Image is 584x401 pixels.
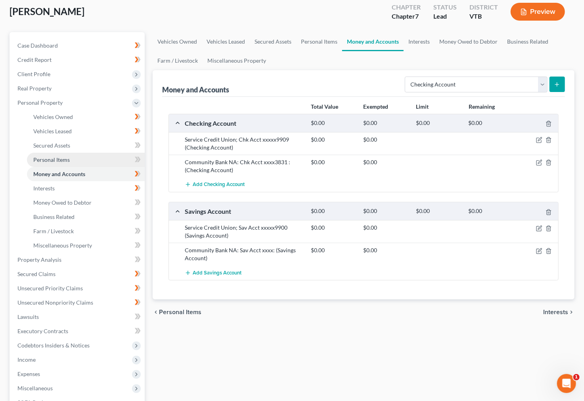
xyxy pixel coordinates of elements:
[153,51,203,70] a: Farm / Livestock
[17,342,90,349] span: Codebtors Insiders & Notices
[465,119,517,127] div: $0.00
[153,309,201,315] button: chevron_left Personal Items
[33,242,92,249] span: Miscellaneous Property
[11,38,145,53] a: Case Dashboard
[203,51,271,70] a: Miscellaneous Property
[153,32,202,51] a: Vehicles Owned
[17,370,40,377] span: Expenses
[17,299,93,306] span: Unsecured Nonpriority Claims
[307,158,359,166] div: $0.00
[296,32,342,51] a: Personal Items
[27,167,145,181] a: Money and Accounts
[433,12,457,21] div: Lead
[469,103,495,110] strong: Remaining
[17,99,63,106] span: Personal Property
[17,313,39,320] span: Lawsuits
[17,285,83,292] span: Unsecured Priority Claims
[27,224,145,238] a: Farm / Livestock
[435,32,502,51] a: Money Owed to Debtor
[10,6,84,17] span: [PERSON_NAME]
[193,270,241,276] span: Add Savings Account
[568,309,574,315] i: chevron_right
[33,156,70,163] span: Personal Items
[360,224,412,232] div: $0.00
[33,113,73,120] span: Vehicles Owned
[27,110,145,124] a: Vehicles Owned
[412,207,464,215] div: $0.00
[11,281,145,295] a: Unsecured Priority Claims
[33,185,55,192] span: Interests
[307,119,359,127] div: $0.00
[27,138,145,153] a: Secured Assets
[17,56,52,63] span: Credit Report
[311,103,338,110] strong: Total Value
[364,103,389,110] strong: Exempted
[181,246,307,262] div: Community Bank NA: Sav Acct xxxx: (Savings Account)
[404,32,435,51] a: Interests
[27,124,145,138] a: Vehicles Leased
[27,153,145,167] a: Personal Items
[202,32,250,51] a: Vehicles Leased
[162,85,229,94] div: Money and Accounts
[360,119,412,127] div: $0.00
[392,3,421,12] div: Chapter
[360,136,412,144] div: $0.00
[573,374,580,380] span: 1
[181,207,307,215] div: Savings Account
[360,246,412,254] div: $0.00
[17,328,68,334] span: Executory Contracts
[250,32,296,51] a: Secured Assets
[17,271,56,277] span: Secured Claims
[33,128,72,134] span: Vehicles Leased
[181,224,307,240] div: Service Credit Union; Sav Acct xxxxx9900 (Savings Account)
[11,295,145,310] a: Unsecured Nonpriority Claims
[17,385,53,391] span: Miscellaneous
[153,309,159,315] i: chevron_left
[33,199,92,206] span: Money Owed to Debtor
[465,207,517,215] div: $0.00
[27,181,145,196] a: Interests
[307,136,359,144] div: $0.00
[433,3,457,12] div: Status
[33,171,85,177] span: Money and Accounts
[469,3,498,12] div: District
[185,265,241,280] button: Add Savings Account
[360,158,412,166] div: $0.00
[11,253,145,267] a: Property Analysis
[342,32,404,51] a: Money and Accounts
[33,142,70,149] span: Secured Assets
[307,207,359,215] div: $0.00
[181,119,307,127] div: Checking Account
[11,53,145,67] a: Credit Report
[27,238,145,253] a: Miscellaneous Property
[181,158,307,174] div: Community Bank NA: Chk Acct xxxx3831 : (Checking Account)
[307,224,359,232] div: $0.00
[11,310,145,324] a: Lawsuits
[185,177,245,192] button: Add Checking Account
[469,12,498,21] div: VTB
[17,256,61,263] span: Property Analysis
[33,213,75,220] span: Business Related
[557,374,576,393] iframe: Intercom live chat
[543,309,568,315] span: Interests
[159,309,201,315] span: Personal Items
[415,12,419,20] span: 7
[27,210,145,224] a: Business Related
[27,196,145,210] a: Money Owed to Debtor
[502,32,553,51] a: Business Related
[543,309,574,315] button: Interests chevron_right
[17,85,52,92] span: Real Property
[193,182,245,188] span: Add Checking Account
[412,119,464,127] div: $0.00
[416,103,429,110] strong: Limit
[17,356,36,363] span: Income
[17,71,50,77] span: Client Profile
[360,207,412,215] div: $0.00
[181,136,307,152] div: Service Credit Union; Chk Acct xxxxx9909 (Checking Account)
[17,42,58,49] span: Case Dashboard
[392,12,421,21] div: Chapter
[11,324,145,338] a: Executory Contracts
[33,228,74,234] span: Farm / Livestock
[511,3,565,21] button: Preview
[11,267,145,281] a: Secured Claims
